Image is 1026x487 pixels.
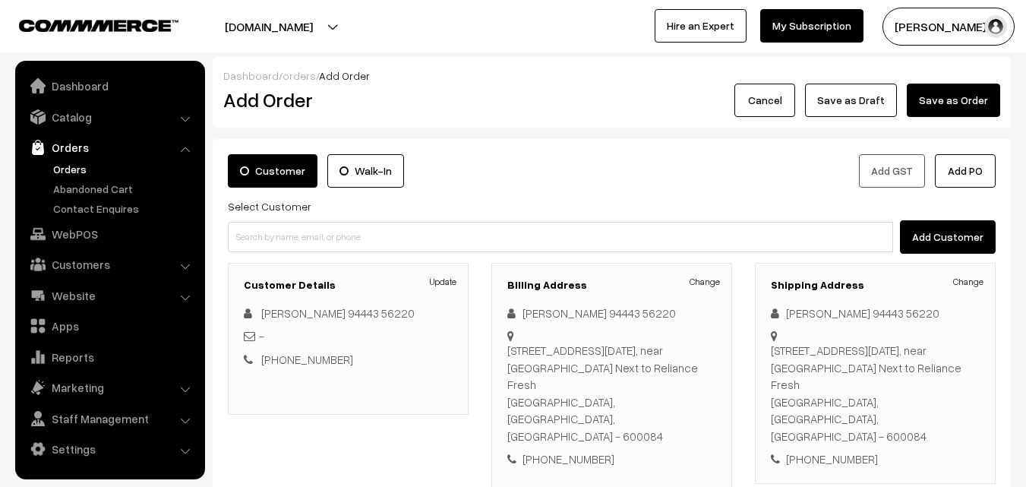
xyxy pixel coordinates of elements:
[19,435,200,463] a: Settings
[283,69,316,82] a: orders
[19,343,200,371] a: Reports
[507,305,716,322] div: [PERSON_NAME] 94443 56220
[319,69,370,82] span: Add Order
[734,84,795,117] button: Cancel
[228,154,317,188] label: Customer
[507,342,716,444] div: [STREET_ADDRESS][DATE], near [GEOGRAPHIC_DATA] Next to Reliance Fresh [GEOGRAPHIC_DATA], [GEOGRAP...
[771,342,980,444] div: [STREET_ADDRESS][DATE], near [GEOGRAPHIC_DATA] Next to Reliance Fresh [GEOGRAPHIC_DATA], [GEOGRAP...
[859,154,925,188] button: Add GST
[19,20,178,31] img: COMMMERCE
[223,69,279,82] a: Dashboard
[953,275,983,289] a: Change
[805,84,897,117] button: Save as Draft
[49,181,200,197] a: Abandoned Cart
[228,198,311,214] label: Select Customer
[655,9,747,43] a: Hire an Expert
[935,154,996,188] button: Add PO
[19,72,200,100] a: Dashboard
[244,327,453,345] div: -
[771,305,980,322] div: [PERSON_NAME] 94443 56220
[19,282,200,309] a: Website
[223,88,467,112] h2: Add Order
[984,15,1007,38] img: user
[900,220,996,254] button: Add Customer
[760,9,863,43] a: My Subscription
[19,405,200,432] a: Staff Management
[19,134,200,161] a: Orders
[223,68,1000,84] div: / /
[244,279,453,292] h3: Customer Details
[228,222,893,252] input: Search by name, email, or phone
[507,451,716,468] div: [PHONE_NUMBER]
[690,275,720,289] a: Change
[172,8,366,46] button: [DOMAIN_NAME]
[882,8,1015,46] button: [PERSON_NAME] s…
[907,84,1000,117] button: Save as Order
[19,251,200,278] a: Customers
[19,15,152,33] a: COMMMERCE
[771,451,980,468] div: [PHONE_NUMBER]
[261,353,353,366] a: [PHONE_NUMBER]
[327,154,404,188] label: Walk-In
[430,275,456,289] a: Update
[49,201,200,217] a: Contact Enquires
[19,220,200,248] a: WebPOS
[19,312,200,340] a: Apps
[771,279,980,292] h3: Shipping Address
[261,306,415,320] a: [PERSON_NAME] 94443 56220
[507,279,716,292] h3: Billing Address
[49,161,200,177] a: Orders
[19,103,200,131] a: Catalog
[19,374,200,401] a: Marketing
